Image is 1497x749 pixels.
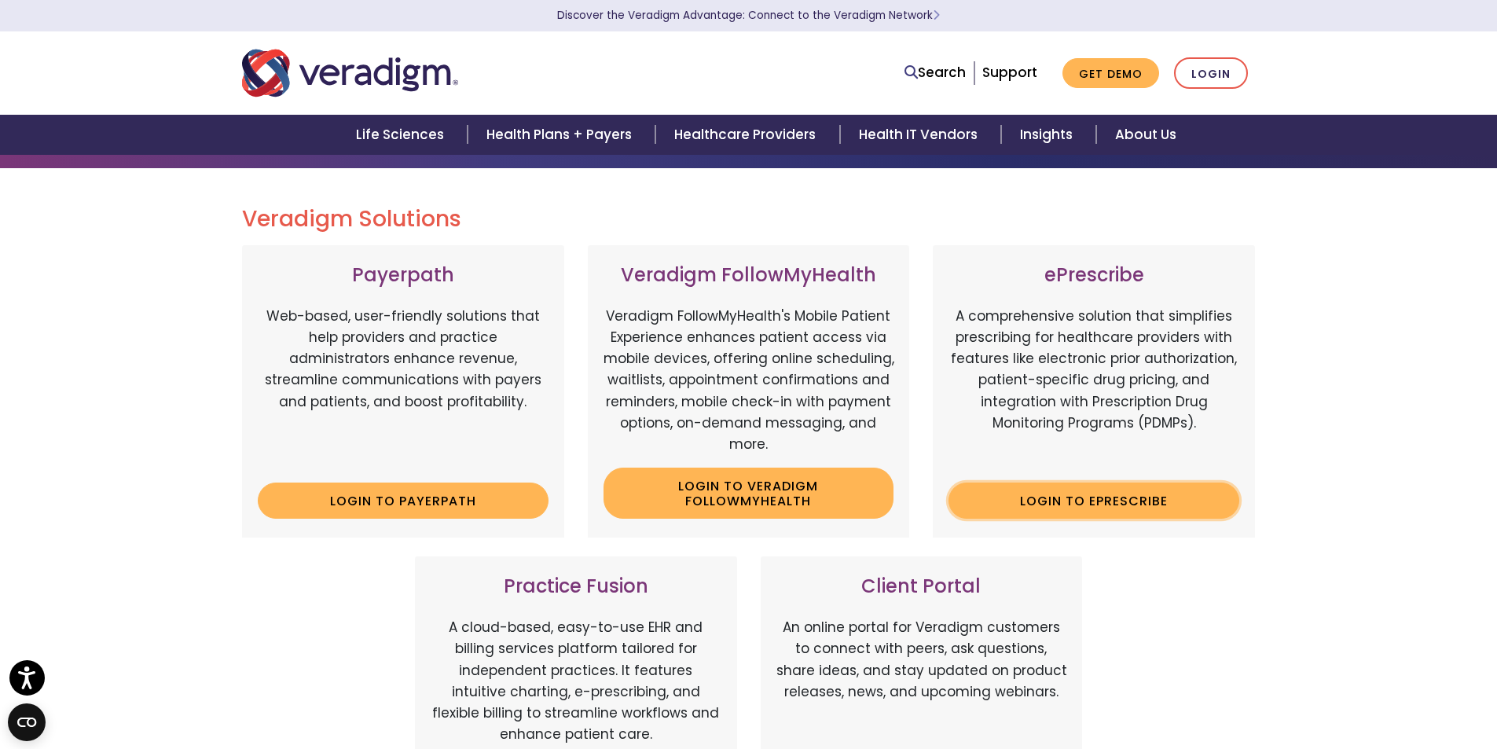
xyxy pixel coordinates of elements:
[904,62,966,83] a: Search
[604,306,894,455] p: Veradigm FollowMyHealth's Mobile Patient Experience enhances patient access via mobile devices, o...
[242,206,1256,233] h2: Veradigm Solutions
[242,47,458,99] img: Veradigm logo
[468,115,655,155] a: Health Plans + Payers
[258,306,549,471] p: Web-based, user-friendly solutions that help providers and practice administrators enhance revenu...
[776,575,1067,598] h3: Client Portal
[431,617,721,745] p: A cloud-based, easy-to-use EHR and billing services platform tailored for independent practices. ...
[258,264,549,287] h3: Payerpath
[948,306,1239,471] p: A comprehensive solution that simplifies prescribing for healthcare providers with features like ...
[604,468,894,519] a: Login to Veradigm FollowMyHealth
[1096,115,1195,155] a: About Us
[431,575,721,598] h3: Practice Fusion
[948,483,1239,519] a: Login to ePrescribe
[1174,57,1248,90] a: Login
[604,264,894,287] h3: Veradigm FollowMyHealth
[337,115,468,155] a: Life Sciences
[557,8,940,23] a: Discover the Veradigm Advantage: Connect to the Veradigm NetworkLearn More
[776,617,1067,745] p: An online portal for Veradigm customers to connect with peers, ask questions, share ideas, and st...
[1062,58,1159,89] a: Get Demo
[8,703,46,741] button: Open CMP widget
[948,264,1239,287] h3: ePrescribe
[982,63,1037,82] a: Support
[258,483,549,519] a: Login to Payerpath
[840,115,1001,155] a: Health IT Vendors
[1001,115,1096,155] a: Insights
[655,115,839,155] a: Healthcare Providers
[933,8,940,23] span: Learn More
